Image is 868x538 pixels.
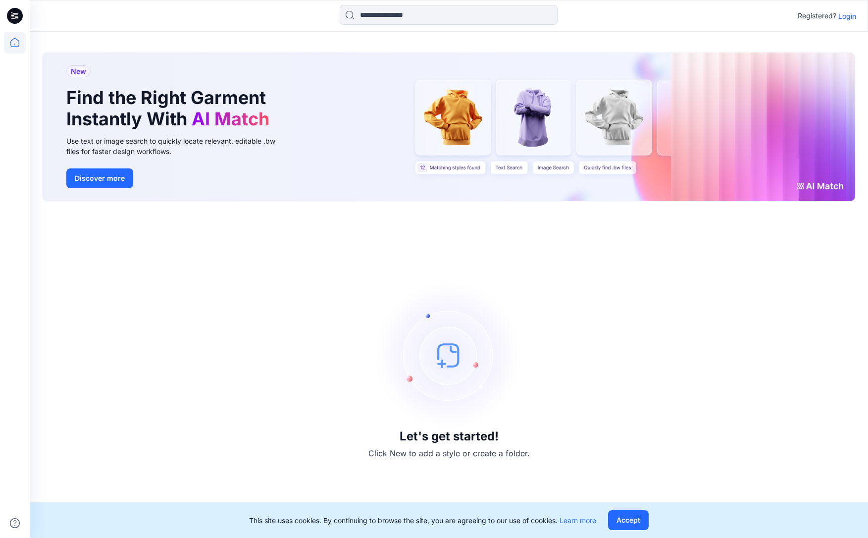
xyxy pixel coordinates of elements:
span: AI Match [192,108,269,130]
div: Use text or image search to quickly locate relevant, editable .bw files for faster design workflows. [66,136,289,157]
img: empty-state-image.svg [375,281,523,430]
a: Learn more [560,516,596,525]
p: Registered? [798,10,836,22]
h1: Find the Right Garment Instantly With [66,87,274,130]
p: This site uses cookies. By continuing to browse the site, you are agreeing to our use of cookies. [249,515,596,526]
p: Click New to add a style or create a folder. [368,447,530,459]
button: Discover more [66,168,133,188]
p: Login [838,11,856,21]
button: Accept [608,510,649,530]
span: New [71,65,86,77]
h3: Let's get started! [400,430,499,443]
